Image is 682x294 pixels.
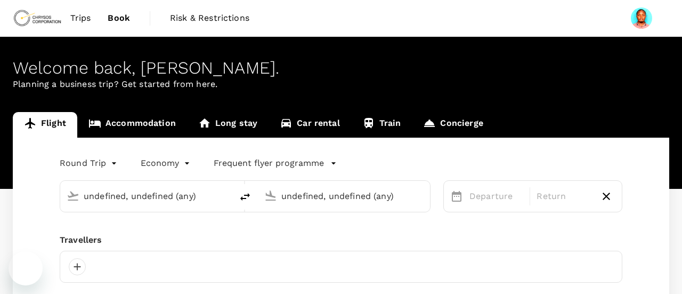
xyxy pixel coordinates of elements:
[13,112,77,138] a: Flight
[13,78,669,91] p: Planning a business trip? Get started from here.
[13,58,669,78] div: Welcome back , [PERSON_NAME] .
[269,112,351,138] a: Car rental
[9,251,43,285] iframe: Button to launch messaging window
[423,195,425,197] button: Open
[214,157,337,170] button: Frequent flyer programme
[469,190,523,203] p: Departure
[141,155,192,172] div: Economy
[70,12,91,25] span: Trips
[170,12,249,25] span: Risk & Restrictions
[281,188,408,204] input: Going to
[412,112,494,138] a: Concierge
[225,195,227,197] button: Open
[84,188,210,204] input: Depart from
[60,234,622,247] div: Travellers
[232,184,258,210] button: delete
[214,157,324,170] p: Frequent flyer programme
[60,155,119,172] div: Round Trip
[187,112,269,138] a: Long stay
[13,6,62,30] img: Chrysos Corporation
[351,112,412,138] a: Train
[108,12,130,25] span: Book
[631,7,652,29] img: Erick Stanford Mramu
[77,112,187,138] a: Accommodation
[537,190,590,203] p: Return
